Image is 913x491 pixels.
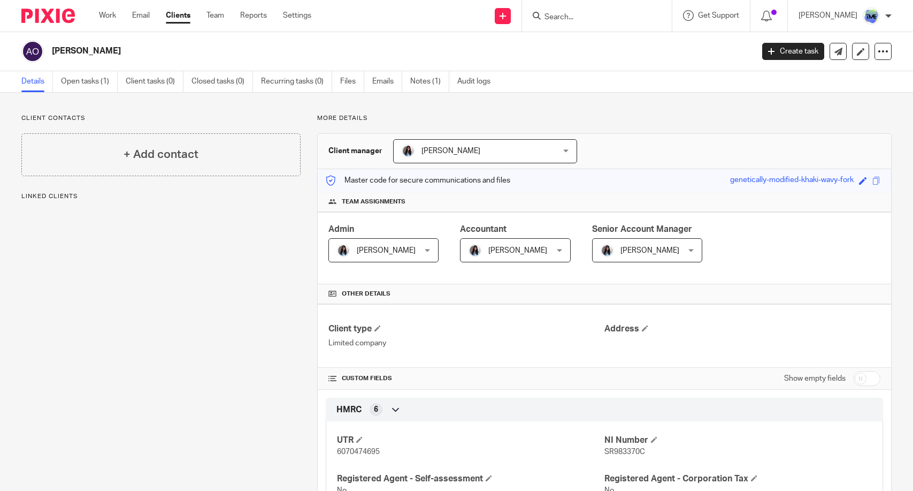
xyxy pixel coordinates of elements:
[620,247,679,254] span: [PERSON_NAME]
[604,473,872,485] h4: Registered Agent - Corporation Tax
[799,10,857,21] p: [PERSON_NAME]
[337,448,380,456] span: 6070474695
[342,290,390,298] span: Other details
[469,244,481,257] img: 1653117891607.jpg
[543,13,640,22] input: Search
[604,323,880,335] h4: Address
[21,9,75,23] img: Pixie
[342,198,405,206] span: Team assignments
[21,40,44,63] img: svg%3E
[340,71,364,92] a: Files
[698,12,739,19] span: Get Support
[328,225,354,233] span: Admin
[410,71,449,92] a: Notes (1)
[601,244,613,257] img: 1653117891607.jpg
[457,71,498,92] a: Audit logs
[337,435,604,446] h4: UTR
[61,71,118,92] a: Open tasks (1)
[326,175,510,186] p: Master code for secure communications and files
[261,71,332,92] a: Recurring tasks (0)
[604,448,645,456] span: SR983370C
[124,146,198,163] h4: + Add contact
[317,114,892,123] p: More details
[374,404,378,415] span: 6
[337,244,350,257] img: 1653117891607.jpg
[336,404,362,416] span: HMRC
[488,247,547,254] span: [PERSON_NAME]
[421,147,480,155] span: [PERSON_NAME]
[328,338,604,349] p: Limited company
[52,46,607,57] h2: [PERSON_NAME]
[460,225,507,233] span: Accountant
[21,71,53,92] a: Details
[784,373,846,384] label: Show empty fields
[357,247,416,254] span: [PERSON_NAME]
[132,10,150,21] a: Email
[240,10,267,21] a: Reports
[328,374,604,383] h4: CUSTOM FIELDS
[762,43,824,60] a: Create task
[328,146,382,156] h3: Client manager
[372,71,402,92] a: Emails
[206,10,224,21] a: Team
[283,10,311,21] a: Settings
[730,175,854,187] div: genetically-modified-khaki-wavy-fork
[337,473,604,485] h4: Registered Agent - Self-assessment
[191,71,253,92] a: Closed tasks (0)
[328,323,604,335] h4: Client type
[126,71,183,92] a: Client tasks (0)
[402,145,415,157] img: 1653117891607.jpg
[99,10,116,21] a: Work
[604,435,872,446] h4: NI Number
[166,10,190,21] a: Clients
[863,7,880,25] img: FINAL%20LOGO%20FOR%20TME.png
[592,225,692,233] span: Senior Account Manager
[21,114,301,123] p: Client contacts
[21,192,301,201] p: Linked clients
